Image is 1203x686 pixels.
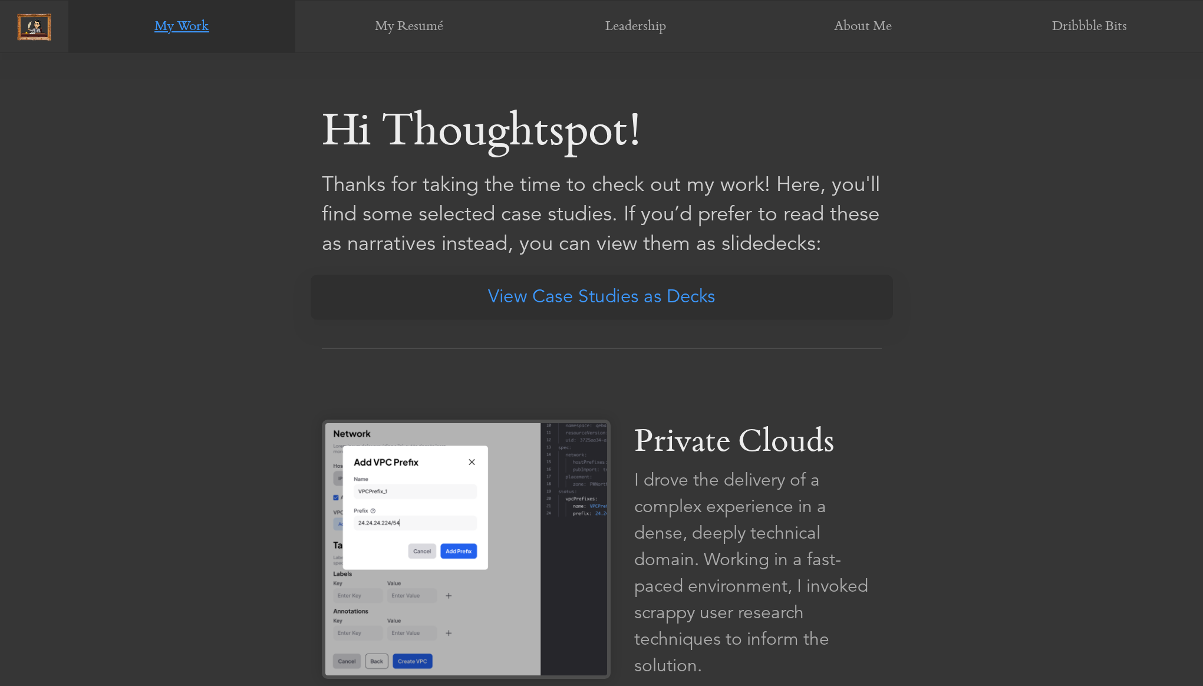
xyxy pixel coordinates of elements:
a: My Resumé [295,1,522,54]
div: I drove the delivery of a complex experience in a dense, deeply technical domain. Working in a fa... [634,467,882,679]
p: Thanks for taking the time to check out my work! Here, you'll find some selected case studies. If... [322,170,882,258]
img: picture-frame.png [17,14,51,41]
p: Hi thoughtspot! [322,105,882,164]
a: My Work [68,1,295,54]
a: View Case Studies as Decks [311,275,893,320]
a: Leadership [522,1,749,54]
a: About Me [749,1,976,54]
div: Private Clouds [634,420,882,467]
a: Dribbble Bits [976,1,1203,54]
